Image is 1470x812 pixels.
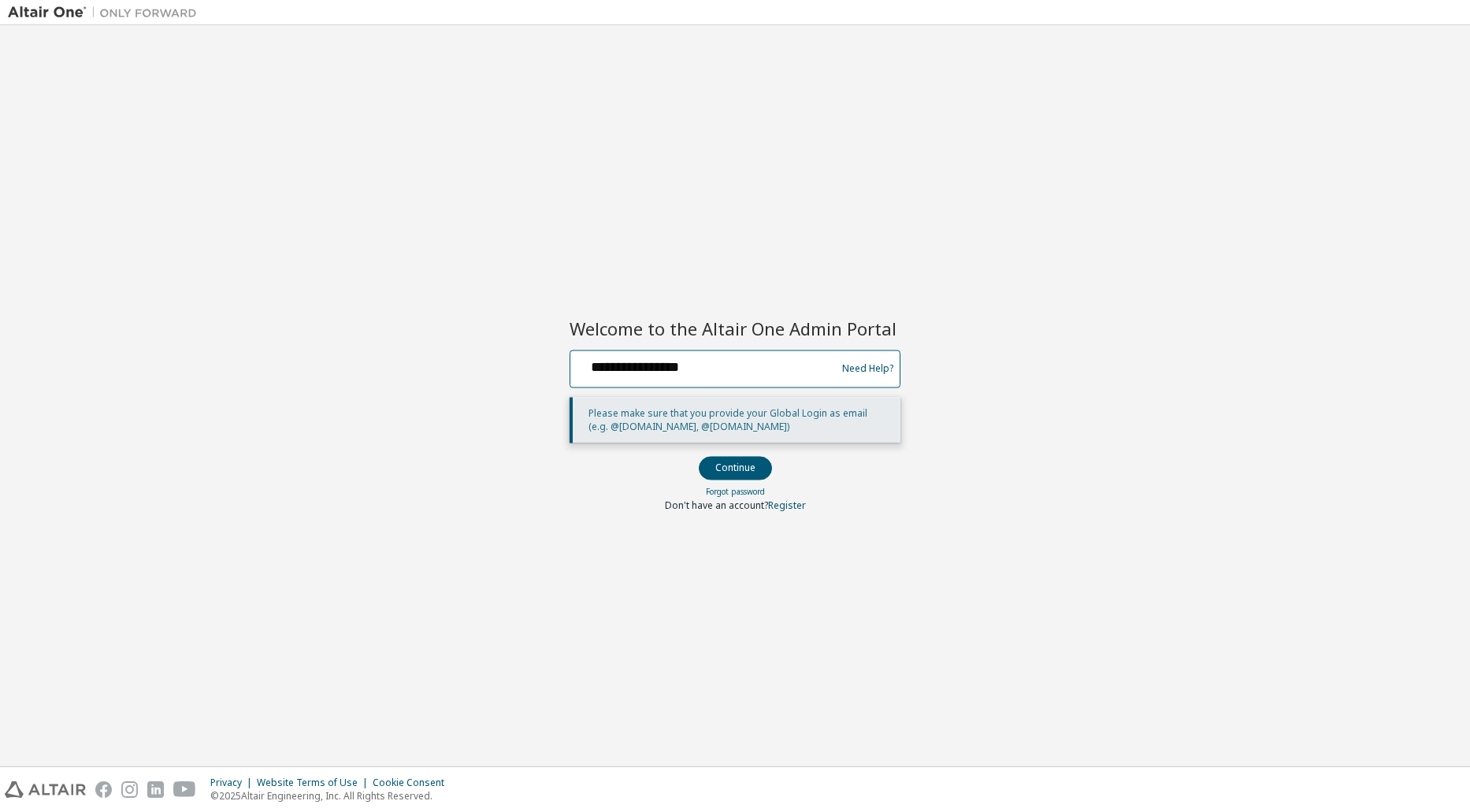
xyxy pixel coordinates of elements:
img: linkedin.svg [147,781,164,798]
a: Forgot password [706,486,765,497]
a: Register [768,499,806,512]
img: facebook.svg [95,781,112,798]
img: altair_logo.svg [5,781,86,798]
button: Continue [699,456,772,480]
h2: Welcome to the Altair One Admin Portal [570,318,900,340]
div: Cookie Consent [373,777,454,789]
div: Privacy [210,777,257,789]
span: Don't have an account? [665,499,768,512]
img: instagram.svg [121,781,138,798]
img: youtube.svg [173,781,196,798]
p: Please make sure that you provide your Global Login as email (e.g. @[DOMAIN_NAME], @[DOMAIN_NAME]) [588,406,888,433]
p: © 2025 Altair Engineering, Inc. All Rights Reserved. [210,789,454,803]
div: Website Terms of Use [257,777,373,789]
img: Altair One [8,5,205,20]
